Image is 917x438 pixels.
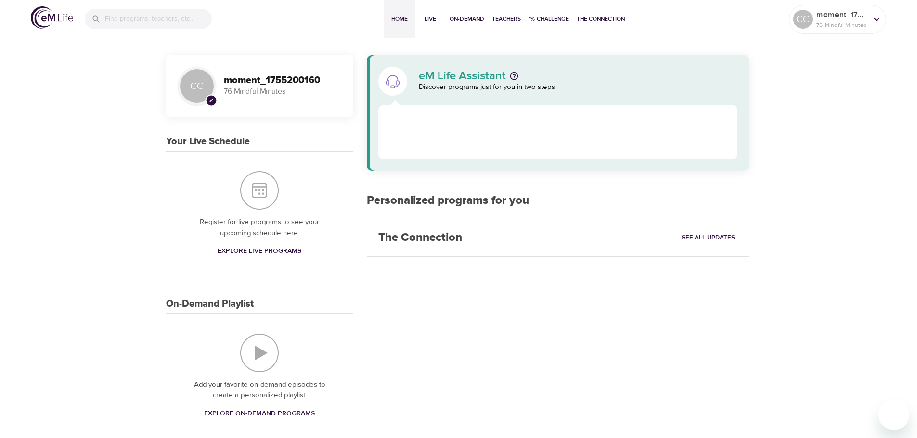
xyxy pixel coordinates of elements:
[419,14,442,24] span: Live
[878,400,909,430] iframe: Button to launch messaging window
[200,405,319,423] a: Explore On-Demand Programs
[218,245,301,257] span: Explore Live Programs
[166,136,250,147] h3: Your Live Schedule
[204,408,315,420] span: Explore On-Demand Programs
[224,86,342,97] p: 76 Mindful Minutes
[214,242,305,260] a: Explore Live Programs
[388,14,411,24] span: Home
[367,194,749,208] h2: Personalized programs for you
[419,70,506,82] p: eM Life Assistant
[166,299,254,310] h3: On-Demand Playlist
[31,6,73,29] img: logo
[793,10,813,29] div: CC
[105,9,212,29] input: Find programs, teachers, etc...
[679,230,737,245] a: See All Updates
[577,14,625,24] span: The Connection
[816,21,867,29] p: 76 Mindful Minutes
[224,75,342,86] h3: moment_1755200160
[529,14,569,24] span: 1% Challenge
[492,14,521,24] span: Teachers
[240,334,279,372] img: On-Demand Playlist
[367,219,474,256] h2: The Connection
[450,14,484,24] span: On-Demand
[816,9,867,21] p: moment_1755200160
[178,67,216,105] div: CC
[682,232,735,243] span: See All Updates
[185,217,334,238] p: Register for live programs to see your upcoming schedule here.
[240,171,279,210] img: Your Live Schedule
[185,379,334,401] p: Add your favorite on-demand episodes to create a personalized playlist.
[419,82,738,93] p: Discover programs just for you in two steps
[385,74,400,89] img: eM Life Assistant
